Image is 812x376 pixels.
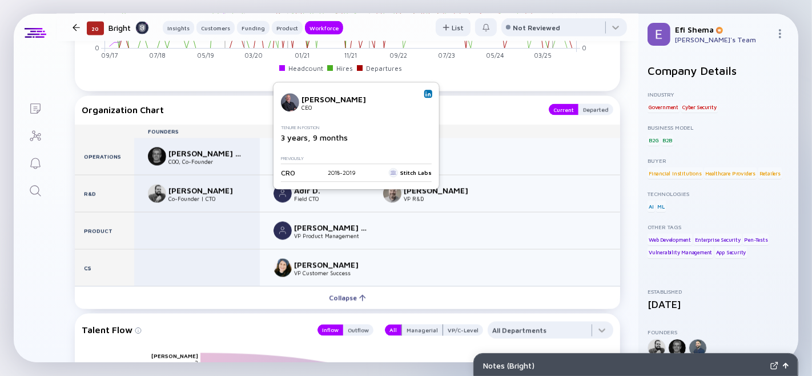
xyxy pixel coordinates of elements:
[425,91,431,97] img: Gadi Bashvitz Linkedin Profile
[281,169,295,177] div: CRO
[168,195,244,202] div: Co-Founder | CTO
[648,201,655,212] div: AI
[237,21,270,35] button: Funding
[294,223,369,233] div: [PERSON_NAME] ([PERSON_NAME]
[134,128,260,135] div: Founders
[75,138,134,175] div: Operations
[661,134,673,146] div: B2B
[168,158,244,165] div: COO, Co-Founder
[281,125,427,130] div: Tenure in Position
[694,234,742,245] div: Enterprise Security
[681,101,718,113] div: Cyber Security
[343,325,373,336] button: Outflow
[770,362,778,370] img: Expand Notes
[294,186,369,195] div: Adir D.
[438,52,455,59] tspan: 07/23
[148,185,166,203] img: Bar Hofesh picture
[305,22,343,34] div: Workforce
[281,156,427,161] div: Previously
[82,104,537,115] div: Organization Chart
[197,52,214,59] tspan: 05/19
[272,21,303,35] button: Product
[656,201,666,212] div: ML
[549,104,578,115] button: Current
[648,234,692,245] div: Web Development
[294,195,369,202] div: Field CTO
[578,104,613,115] button: Departed
[260,128,620,135] div: VP/C-Levels
[148,147,166,166] img: Shoham Cohen picture
[108,21,149,35] div: Bright
[648,64,789,77] h2: Company Details
[14,94,57,121] a: Lists
[582,45,586,52] tspan: 0
[401,325,443,336] button: Managerial
[648,124,789,131] div: Business Model
[317,325,343,336] button: Inflow
[648,298,789,310] div: [DATE]
[294,233,369,239] div: VP Product Management
[163,21,194,35] button: Insights
[383,185,401,203] img: Roee Licht picture
[274,222,292,240] img: Jonathan (Yoni) Bennun picture
[775,29,785,38] img: Menu
[274,185,292,203] img: Adir D. picture
[101,52,118,59] tspan: 09/17
[486,52,504,59] tspan: 05/24
[344,52,357,59] tspan: 11/21
[743,234,769,245] div: Pen-Tests
[758,167,782,179] div: Retailers
[281,93,299,111] img: Gadi Bashvitz picture
[404,195,479,202] div: VP R&D
[82,322,306,339] div: Talent Flow
[648,288,789,295] div: Established
[436,19,471,37] div: List
[151,353,198,359] text: [PERSON_NAME]
[390,52,408,59] tspan: 09/22
[75,286,620,309] button: Collapse
[443,325,483,336] button: VP/C-Level
[675,25,771,34] div: Efi Shema
[783,363,789,369] img: Open Notes
[305,21,343,35] button: Workforce
[14,149,57,176] a: Reminders
[648,247,713,258] div: Vulnerability Management
[302,104,377,111] div: CEO
[436,18,471,37] button: List
[87,22,104,35] div: 20
[14,121,57,149] a: Investor Map
[648,223,789,230] div: Other Tags
[483,361,766,370] div: Notes ( Bright )
[75,175,134,212] div: R&D
[648,157,789,164] div: Buyer
[196,21,235,35] button: Customers
[272,22,303,34] div: Product
[295,52,309,59] tspan: 01/21
[196,22,235,34] div: Customers
[75,250,134,286] div: CS
[648,101,680,113] div: Government
[404,186,479,195] div: [PERSON_NAME]
[237,22,270,34] div: Funding
[168,186,244,195] div: [PERSON_NAME]
[294,270,369,277] div: VP Customer Success
[648,91,789,98] div: Industry
[648,23,670,46] img: Efi Profile Picture
[385,325,401,336] button: All
[149,52,166,59] tspan: 07/18
[675,35,771,44] div: [PERSON_NAME]'s Team
[75,213,134,249] div: Product
[294,260,369,270] div: [PERSON_NAME]
[195,359,198,366] text: 2
[513,23,560,32] div: Not Reviewed
[534,52,552,59] tspan: 03/25
[245,52,263,59] tspan: 03/20
[648,190,789,197] div: Technologies
[168,149,244,158] div: [PERSON_NAME] [PERSON_NAME]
